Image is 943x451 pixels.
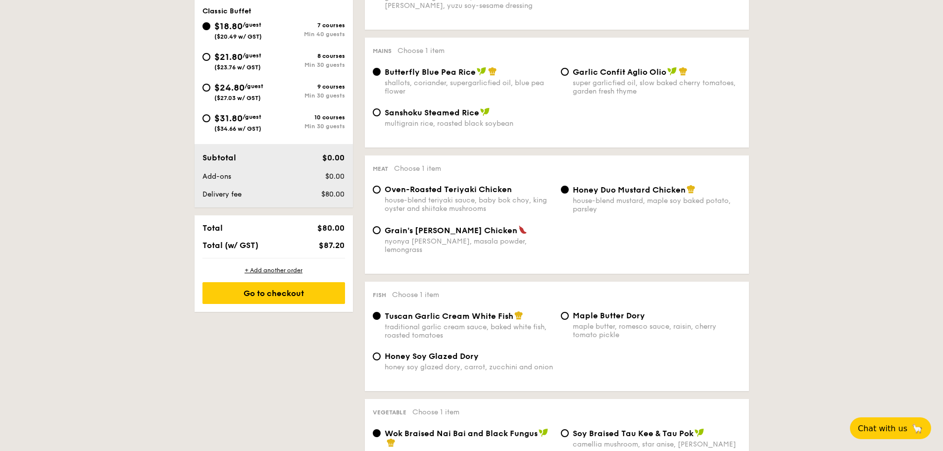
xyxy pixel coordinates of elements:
div: 7 courses [274,22,345,29]
span: Subtotal [202,153,236,162]
span: Classic Buffet [202,7,251,15]
div: camellia mushroom, star anise, [PERSON_NAME] [573,440,741,449]
span: /guest [243,21,261,28]
span: $87.20 [319,241,345,250]
img: icon-chef-hat.a58ddaea.svg [488,67,497,76]
img: icon-chef-hat.a58ddaea.svg [387,438,396,447]
input: $21.80/guest($23.76 w/ GST)8 coursesMin 30 guests [202,53,210,61]
span: /guest [245,83,263,90]
div: 9 courses [274,83,345,90]
span: ($23.76 w/ GST) [214,64,261,71]
span: Vegetable [373,409,406,416]
span: $18.80 [214,21,243,32]
div: Min 30 guests [274,123,345,130]
img: icon-vegan.f8ff3823.svg [480,107,490,116]
span: ($34.66 w/ GST) [214,125,261,132]
span: /guest [243,113,261,120]
input: Tuscan Garlic Cream White Fishtraditional garlic cream sauce, baked white fish, roasted tomatoes [373,312,381,320]
span: Choose 1 item [412,408,459,416]
span: $80.00 [321,190,345,199]
span: Honey Duo Mustard Chicken [573,185,686,195]
input: Garlic Confit Aglio Oliosuper garlicfied oil, slow baked cherry tomatoes, garden fresh thyme [561,68,569,76]
span: Choose 1 item [397,47,445,55]
span: Meat [373,165,388,172]
input: Grain's [PERSON_NAME] Chickennyonya [PERSON_NAME], masala powder, lemongrass [373,226,381,234]
div: super garlicfied oil, slow baked cherry tomatoes, garden fresh thyme [573,79,741,96]
div: Go to checkout [202,282,345,304]
div: 10 courses [274,114,345,121]
div: nyonya [PERSON_NAME], masala powder, lemongrass [385,237,553,254]
img: icon-vegan.f8ff3823.svg [667,67,677,76]
input: Honey Duo Mustard Chickenhouse-blend mustard, maple soy baked potato, parsley [561,186,569,194]
input: Wok Braised Nai Bai and Black Fungussuperior mushroom oyster soy sauce, crunchy black fungus, poa... [373,429,381,437]
span: Garlic Confit Aglio Olio [573,67,666,77]
img: icon-vegan.f8ff3823.svg [477,67,487,76]
span: Delivery fee [202,190,242,199]
span: Oven-Roasted Teriyaki Chicken [385,185,512,194]
span: Total [202,223,223,233]
span: Fish [373,292,386,299]
span: Total (w/ GST) [202,241,258,250]
span: Choose 1 item [394,164,441,173]
span: Choose 1 item [392,291,439,299]
div: honey soy glazed dory, carrot, zucchini and onion [385,363,553,371]
span: $80.00 [317,223,345,233]
span: $21.80 [214,51,243,62]
span: Butterfly Blue Pea Rice [385,67,476,77]
img: icon-vegan.f8ff3823.svg [539,428,548,437]
button: Chat with us🦙 [850,417,931,439]
span: Sanshoku Steamed Rice [385,108,479,117]
div: + Add another order [202,266,345,274]
span: ⁠Soy Braised Tau Kee & Tau Pok [573,429,694,438]
span: Mains [373,48,392,54]
div: Min 40 guests [274,31,345,38]
input: $24.80/guest($27.03 w/ GST)9 coursesMin 30 guests [202,84,210,92]
span: /guest [243,52,261,59]
div: house-blend mustard, maple soy baked potato, parsley [573,197,741,213]
span: $24.80 [214,82,245,93]
span: Chat with us [858,424,907,433]
img: icon-chef-hat.a58ddaea.svg [687,185,695,194]
div: house-blend teriyaki sauce, baby bok choy, king oyster and shiitake mushrooms [385,196,553,213]
img: icon-spicy.37a8142b.svg [518,225,527,234]
div: shallots, coriander, supergarlicfied oil, blue pea flower [385,79,553,96]
span: Maple Butter Dory [573,311,645,320]
div: traditional garlic cream sauce, baked white fish, roasted tomatoes [385,323,553,340]
div: maple butter, romesco sauce, raisin, cherry tomato pickle [573,322,741,339]
img: icon-vegan.f8ff3823.svg [695,428,704,437]
input: $31.80/guest($34.66 w/ GST)10 coursesMin 30 guests [202,114,210,122]
img: icon-chef-hat.a58ddaea.svg [514,311,523,320]
input: Honey Soy Glazed Doryhoney soy glazed dory, carrot, zucchini and onion [373,352,381,360]
input: Oven-Roasted Teriyaki Chickenhouse-blend teriyaki sauce, baby bok choy, king oyster and shiitake ... [373,186,381,194]
input: $18.80/guest($20.49 w/ GST)7 coursesMin 40 guests [202,22,210,30]
div: Min 30 guests [274,61,345,68]
div: multigrain rice, roasted black soybean [385,119,553,128]
input: ⁠Soy Braised Tau Kee & Tau Pokcamellia mushroom, star anise, [PERSON_NAME] [561,429,569,437]
img: icon-chef-hat.a58ddaea.svg [679,67,688,76]
input: Maple Butter Dorymaple butter, romesco sauce, raisin, cherry tomato pickle [561,312,569,320]
span: $0.00 [325,172,345,181]
input: Sanshoku Steamed Ricemultigrain rice, roasted black soybean [373,108,381,116]
span: Honey Soy Glazed Dory [385,351,479,361]
div: 8 courses [274,52,345,59]
span: 🦙 [911,423,923,434]
div: Min 30 guests [274,92,345,99]
span: Add-ons [202,172,231,181]
span: Wok Braised Nai Bai and Black Fungus [385,429,538,438]
span: ($20.49 w/ GST) [214,33,262,40]
span: $0.00 [322,153,345,162]
span: Grain's [PERSON_NAME] Chicken [385,226,517,235]
span: ($27.03 w/ GST) [214,95,261,101]
span: Tuscan Garlic Cream White Fish [385,311,513,321]
span: $31.80 [214,113,243,124]
input: Butterfly Blue Pea Riceshallots, coriander, supergarlicfied oil, blue pea flower [373,68,381,76]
